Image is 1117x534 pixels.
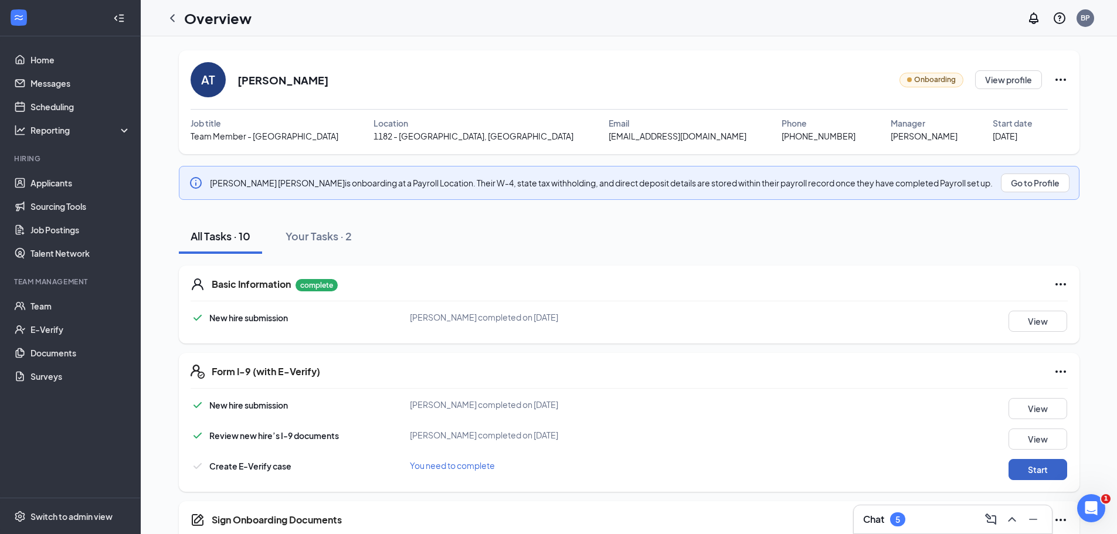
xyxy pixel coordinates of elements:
button: Minimize [1024,510,1043,529]
a: Talent Network [30,242,131,265]
svg: Notifications [1027,11,1041,25]
span: Phone [782,117,807,130]
svg: Analysis [14,124,26,136]
span: New hire submission [209,400,288,410]
svg: ComposeMessage [984,512,998,526]
span: Job title [191,117,221,130]
span: Onboarding [914,74,956,86]
span: [PERSON_NAME] [PERSON_NAME] is onboarding at a Payroll Location. Their W-4, state tax withholding... [210,178,993,188]
h2: [PERSON_NAME] [237,73,328,87]
h5: Sign Onboarding Documents [212,513,342,526]
a: Job Postings [30,218,131,242]
svg: Checkmark [191,398,205,412]
a: Surveys [30,365,131,388]
button: View [1009,398,1067,419]
span: Email [609,117,629,130]
span: [PERSON_NAME] completed on [DATE] [410,430,558,440]
svg: Checkmark [191,428,205,443]
div: Switch to admin view [30,511,113,522]
button: Start [1009,459,1067,480]
svg: Collapse [113,12,125,24]
button: View [1009,428,1067,450]
button: View [1009,311,1067,332]
svg: WorkstreamLogo [13,12,25,23]
svg: ChevronUp [1005,512,1019,526]
h5: Form I-9 (with E-Verify) [212,365,320,378]
div: All Tasks · 10 [191,229,250,243]
iframe: Intercom live chat [1077,494,1105,522]
svg: Checkmark [191,459,205,473]
span: New hire submission [209,312,288,323]
div: 5 [895,515,900,525]
h3: Chat [863,513,884,526]
svg: FormI9EVerifyIcon [191,365,205,379]
svg: Minimize [1026,512,1040,526]
span: You need to complete [410,460,495,471]
span: [EMAIL_ADDRESS][DOMAIN_NAME] [609,130,746,142]
div: BP [1081,13,1090,23]
a: Documents [30,341,131,365]
span: [DATE] [993,130,1017,142]
a: Team [30,294,131,318]
a: Home [30,48,131,72]
svg: User [191,277,205,291]
span: Start date [993,117,1033,130]
svg: Ellipses [1054,365,1068,379]
span: Create E-Verify case [209,461,291,471]
span: [PHONE_NUMBER] [782,130,855,142]
span: Review new hire’s I-9 documents [209,430,339,441]
span: 1 [1101,494,1111,504]
svg: Settings [14,511,26,522]
span: [PERSON_NAME] [891,130,958,142]
a: Applicants [30,171,131,195]
svg: CompanyDocumentIcon [191,513,205,527]
svg: Checkmark [191,311,205,325]
svg: Ellipses [1054,513,1068,527]
span: Team Member - [GEOGRAPHIC_DATA] [191,130,338,142]
span: 1182 - [GEOGRAPHIC_DATA], [GEOGRAPHIC_DATA] [374,130,573,142]
h5: Basic Information [212,278,291,291]
div: Your Tasks · 2 [286,229,352,243]
button: View profile [975,70,1042,89]
a: Sourcing Tools [30,195,131,218]
svg: Info [189,176,203,190]
svg: Ellipses [1054,73,1068,87]
button: Go to Profile [1001,174,1070,192]
button: ChevronUp [1003,510,1021,529]
svg: ChevronLeft [165,11,179,25]
span: [PERSON_NAME] completed on [DATE] [410,399,558,410]
div: Team Management [14,277,128,287]
a: E-Verify [30,318,131,341]
div: Hiring [14,154,128,164]
svg: QuestionInfo [1053,11,1067,25]
div: Reporting [30,124,131,136]
a: Messages [30,72,131,95]
svg: Ellipses [1054,277,1068,291]
span: Location [374,117,408,130]
a: Scheduling [30,95,131,118]
p: complete [296,279,338,291]
span: [PERSON_NAME] completed on [DATE] [410,312,558,322]
button: ComposeMessage [982,510,1000,529]
span: Manager [891,117,925,130]
h1: Overview [184,8,252,28]
div: AT [201,72,215,88]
